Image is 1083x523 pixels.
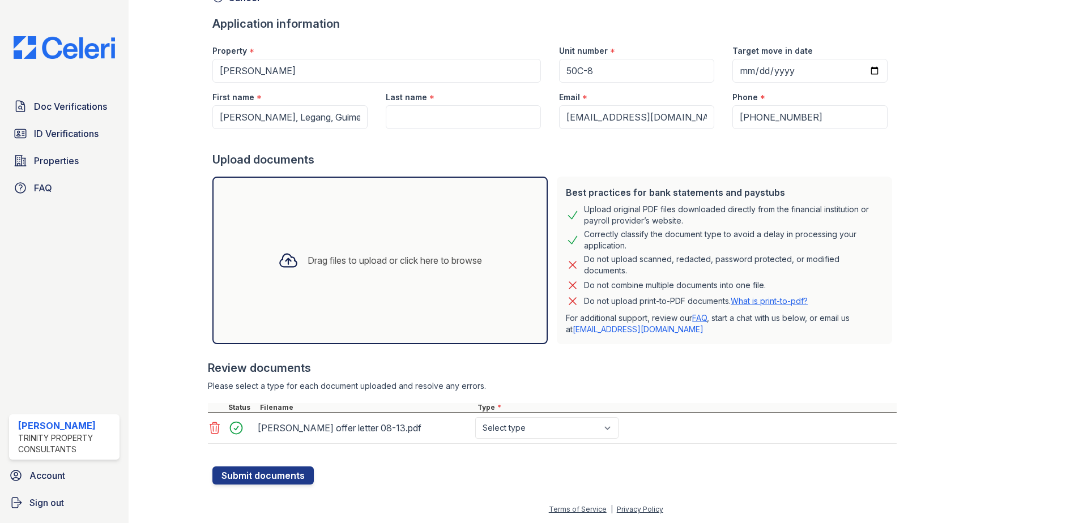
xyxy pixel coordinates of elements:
[617,505,663,513] a: Privacy Policy
[258,419,471,437] div: [PERSON_NAME] offer letter 08-13.pdf
[212,45,247,57] label: Property
[34,181,52,195] span: FAQ
[34,100,107,113] span: Doc Verifications
[9,95,120,118] a: Doc Verifications
[308,254,482,267] div: Drag files to upload or click here to browse
[731,296,808,306] a: What is print-to-pdf?
[212,152,897,168] div: Upload documents
[584,254,883,276] div: Do not upload scanned, redacted, password protected, or modified documents.
[559,45,608,57] label: Unit number
[566,186,883,199] div: Best practices for bank statements and paystubs
[584,204,883,226] div: Upload original PDF files downloaded directly from the financial institution or payroll provider’...
[5,491,124,514] a: Sign out
[9,122,120,145] a: ID Verifications
[34,127,99,140] span: ID Verifications
[584,278,766,292] div: Do not combine multiple documents into one file.
[732,92,758,103] label: Phone
[611,505,613,513] div: |
[18,419,115,432] div: [PERSON_NAME]
[29,469,65,482] span: Account
[566,312,883,335] p: For additional support, review our , start a chat with us below, or email us at
[5,36,124,59] img: CE_Logo_Blue-a8612792a0a2168367f1c8372b55b34899dd931a85d93a1a3d3e32e68fde9ad4.png
[584,295,808,307] p: Do not upload print-to-PDF documents.
[584,229,883,251] div: Correctly classify the document type to avoid a delay in processing your application.
[18,432,115,455] div: Trinity Property Consultants
[732,45,813,57] label: Target move in date
[34,154,79,168] span: Properties
[475,403,897,412] div: Type
[549,505,607,513] a: Terms of Service
[212,16,897,32] div: Application information
[5,464,124,487] a: Account
[212,466,314,485] button: Submit documents
[212,92,254,103] label: First name
[9,149,120,172] a: Properties
[208,360,897,376] div: Review documents
[559,92,580,103] label: Email
[258,403,475,412] div: Filename
[386,92,427,103] label: Last name
[573,324,703,334] a: [EMAIL_ADDRESS][DOMAIN_NAME]
[692,313,707,323] a: FAQ
[9,177,120,199] a: FAQ
[226,403,258,412] div: Status
[208,380,897,392] div: Please select a type for each document uploaded and resolve any errors.
[29,496,64,509] span: Sign out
